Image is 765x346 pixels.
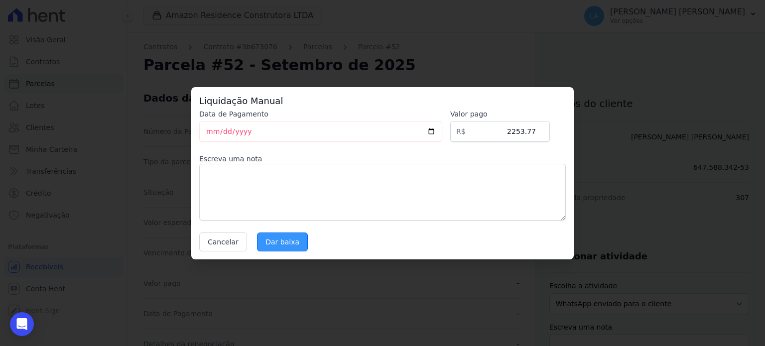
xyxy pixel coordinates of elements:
label: Valor pago [450,109,550,119]
label: Escreva uma nota [199,154,566,164]
label: Data de Pagamento [199,109,442,119]
button: Cancelar [199,232,247,251]
h3: Liquidação Manual [199,95,566,107]
div: Open Intercom Messenger [10,312,34,336]
input: Dar baixa [257,232,308,251]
